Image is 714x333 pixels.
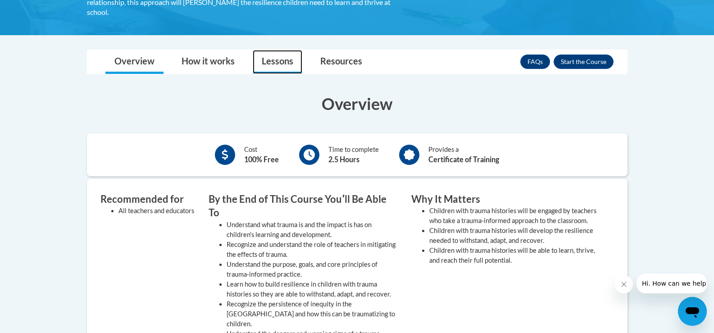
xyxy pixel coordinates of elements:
[100,192,195,206] h3: Recommended for
[429,226,600,246] li: Children with trauma histories will develop the resilience needed to withstand, adapt, and recover.
[227,279,398,299] li: Learn how to build resilience in children with trauma histories so they are able to withstand, ad...
[428,155,499,164] b: Certificate of Training
[173,50,244,74] a: How it works
[637,274,707,293] iframe: Message from company
[520,55,550,69] a: FAQs
[615,275,633,293] iframe: Close message
[227,260,398,279] li: Understand the purpose, goals, and core principles of trauma-informed practice.
[118,206,195,216] li: All teachers and educators
[253,50,302,74] a: Lessons
[428,145,499,165] div: Provides a
[411,192,600,206] h3: Why It Matters
[554,55,614,69] button: Enroll
[328,145,379,165] div: Time to complete
[227,240,398,260] li: Recognize and understand the role of teachers in mitigating the effects of trauma.
[87,92,628,115] h3: Overview
[328,155,359,164] b: 2.5 Hours
[105,50,164,74] a: Overview
[227,299,398,329] li: Recognize the persistence of inequity in the [GEOGRAPHIC_DATA] and how this can be traumatizing t...
[5,6,73,14] span: Hi. How can we help?
[678,297,707,326] iframe: Button to launch messaging window
[311,50,371,74] a: Resources
[227,220,398,240] li: Understand what trauma is and the impact is has on children's learning and development.
[429,246,600,265] li: Children with trauma histories will be able to learn, thrive, and reach their full potential.
[429,206,600,226] li: Children with trauma histories will be engaged by teachers who take a trauma-informed approach to...
[209,192,398,220] h3: By the End of This Course Youʹll Be Able To
[244,145,279,165] div: Cost
[244,155,279,164] b: 100% Free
